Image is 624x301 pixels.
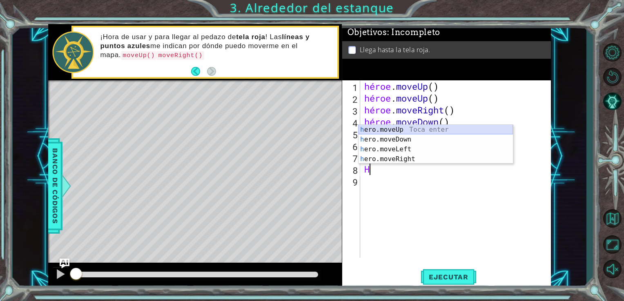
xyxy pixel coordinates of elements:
code: moveRight() [156,51,204,60]
font: 6 [352,141,358,153]
button: Opciones de nivel [600,42,624,64]
font: 3 [352,105,358,117]
code: moveUp() [121,51,156,60]
button: Volver al mapa [600,206,624,230]
font: 4 [352,117,358,129]
button: Próximo [207,67,216,76]
font: 1 [352,82,358,93]
button: Maximizar navegador [600,233,624,255]
button: Sonido encendido [600,258,624,280]
button: Pregúntale a la IA [60,259,69,268]
button: Atrás [191,67,207,76]
button: Pista IA [600,91,624,113]
font: 8 [352,164,358,176]
span: : Incompleto [387,27,440,37]
font: 9 [352,176,358,188]
font: 2 [352,93,358,105]
span: Ejecutar [421,273,477,281]
span: Banco de códigos [49,144,62,228]
font: 7 [352,153,358,164]
font: 5 [352,129,358,141]
span: Objetivos [348,27,441,38]
button: Reiniciar nivel [600,66,624,88]
button: Shift+Enter: Ejecutar el código. [421,266,477,287]
p: Llega hasta la tela roja. [360,45,430,54]
strong: tela roja [236,33,265,41]
button: Ctrl + P: Pause [52,267,69,283]
font: ¡Hora de usar y para llegar al pedazo de ! Las me indican por dónde puedo moverme en el mapa. [100,33,310,59]
a: Volver al mapa [600,205,624,232]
